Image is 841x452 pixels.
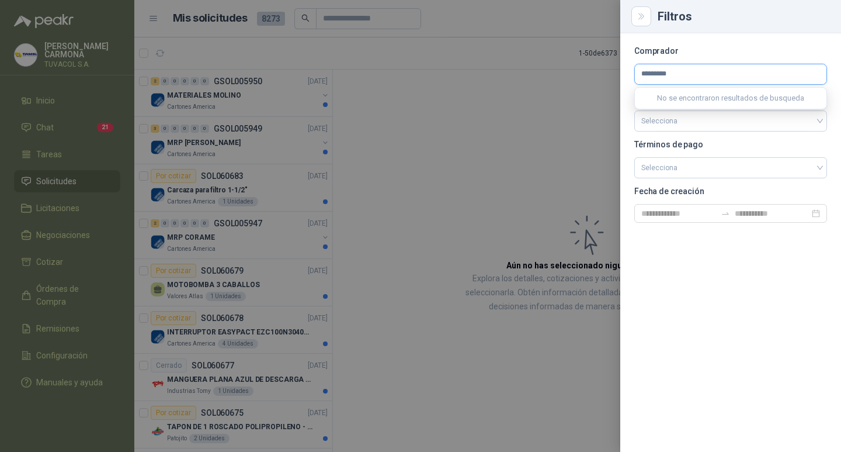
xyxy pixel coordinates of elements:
[634,188,827,195] p: Fecha de creación
[634,141,827,148] p: Términos de pago
[721,209,730,218] span: to
[634,9,648,23] button: Close
[721,209,730,218] span: swap-right
[658,11,827,22] div: Filtros
[635,88,826,109] div: No se encontraron resultados de busqueda
[634,47,827,54] p: Comprador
